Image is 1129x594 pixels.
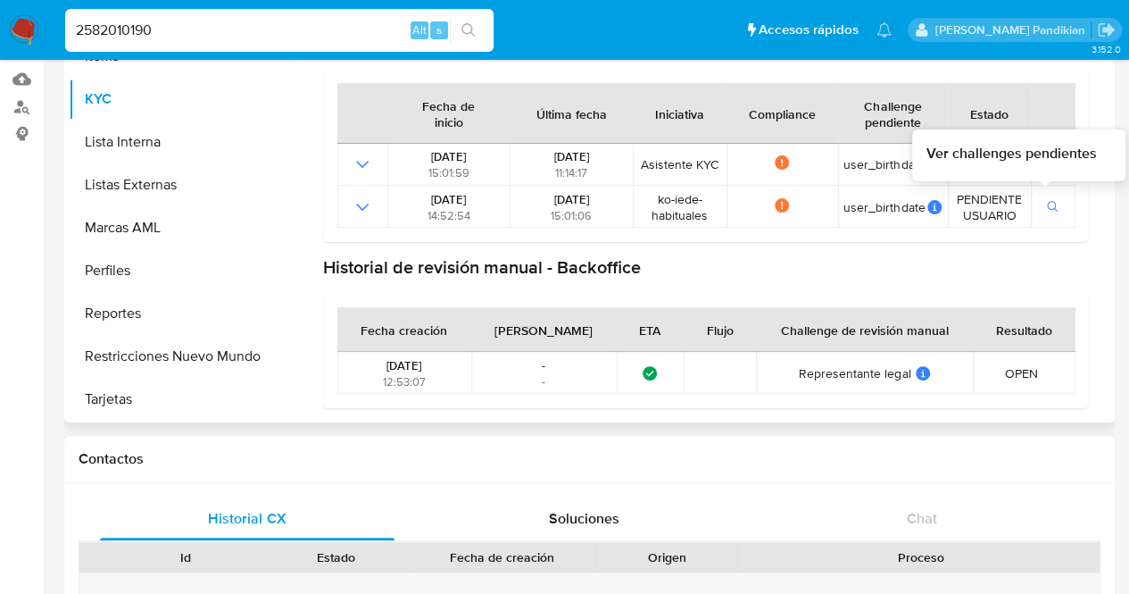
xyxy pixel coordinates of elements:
[208,508,286,529] span: Historial CX
[412,21,427,38] span: Alt
[755,548,1087,566] div: Proceso
[79,450,1100,468] h1: Contactos
[423,548,579,566] div: Fecha de creación
[759,21,859,39] span: Accesos rápidos
[69,206,292,249] button: Marcas AML
[450,18,486,43] button: search-icon
[65,19,494,42] input: Buscar usuario o caso...
[69,78,292,121] button: KYC
[876,22,892,38] a: Notificaciones
[604,548,729,566] div: Origen
[69,378,292,421] button: Tarjetas
[69,335,292,378] button: Restricciones Nuevo Mundo
[934,21,1091,38] p: agostina.bazzano@mercadolibre.com
[69,249,292,292] button: Perfiles
[436,21,442,38] span: s
[123,548,248,566] div: Id
[1091,42,1120,56] span: 3.152.0
[549,508,619,529] span: Soluciones
[69,292,292,335] button: Reportes
[907,508,937,529] span: Chat
[926,144,1097,163] span: Ver challenges pendientes
[1097,21,1116,39] a: Salir
[273,548,398,566] div: Estado
[69,121,292,163] button: Lista Interna
[69,163,292,206] button: Listas Externas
